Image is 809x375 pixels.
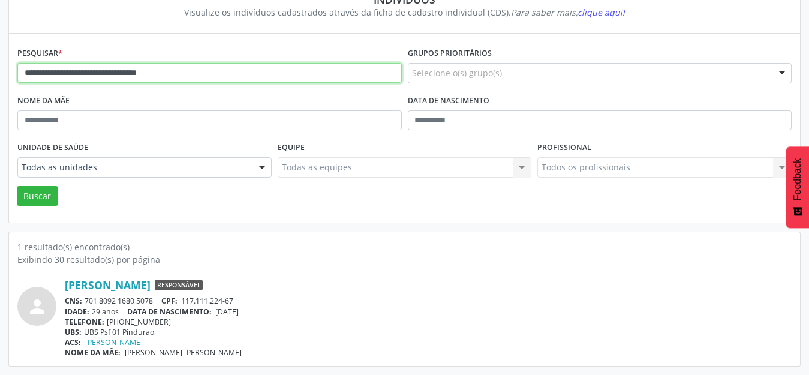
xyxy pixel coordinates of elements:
[65,327,792,337] div: UBS Psf 01 Pindurao
[17,44,62,63] label: Pesquisar
[65,337,81,347] span: ACS:
[65,347,121,358] span: NOME DA MÃE:
[278,139,305,157] label: Equipe
[125,347,242,358] span: [PERSON_NAME] [PERSON_NAME]
[26,6,783,19] div: Visualize os indivíduos cadastrados através da ficha de cadastro individual (CDS).
[792,158,803,200] span: Feedback
[161,296,178,306] span: CPF:
[127,307,212,317] span: DATA DE NASCIMENTO:
[181,296,233,306] span: 117.111.224-67
[786,146,809,228] button: Feedback - Mostrar pesquisa
[17,139,88,157] label: Unidade de saúde
[511,7,625,18] i: Para saber mais,
[408,92,489,110] label: Data de nascimento
[215,307,239,317] span: [DATE]
[65,317,104,327] span: TELEFONE:
[65,307,792,317] div: 29 anos
[85,337,143,347] a: [PERSON_NAME]
[412,67,502,79] span: Selecione o(s) grupo(s)
[17,92,70,110] label: Nome da mãe
[26,296,48,317] i: person
[65,296,82,306] span: CNS:
[408,44,492,63] label: Grupos prioritários
[537,139,591,157] label: Profissional
[17,253,792,266] div: Exibindo 30 resultado(s) por página
[65,317,792,327] div: [PHONE_NUMBER]
[65,327,82,337] span: UBS:
[17,241,792,253] div: 1 resultado(s) encontrado(s)
[155,280,203,290] span: Responsável
[65,307,89,317] span: IDADE:
[17,186,58,206] button: Buscar
[65,296,792,306] div: 701 8092 1680 5078
[22,161,247,173] span: Todas as unidades
[65,278,151,292] a: [PERSON_NAME]
[578,7,625,18] span: clique aqui!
